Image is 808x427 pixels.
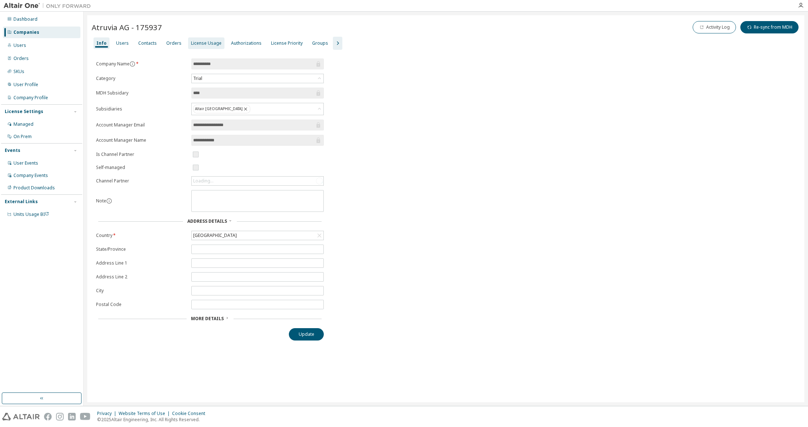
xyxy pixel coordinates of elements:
[130,61,135,67] button: information
[96,61,187,67] label: Company Name
[192,74,203,82] div: Trial
[193,105,250,113] div: Altair [GEOGRAPHIC_DATA]
[96,137,187,143] label: Account Manager Name
[13,69,24,74] div: SKUs
[192,103,323,115] div: Altair [GEOGRAPHIC_DATA]
[2,413,40,420] img: altair_logo.svg
[271,40,303,46] div: License Priority
[44,413,52,420] img: facebook.svg
[96,40,107,46] div: Info
[13,173,48,178] div: Company Events
[96,152,187,157] label: Is Channel Partner
[13,82,38,88] div: User Profile
[5,199,38,205] div: External Links
[56,413,64,420] img: instagram.svg
[106,198,112,204] button: information
[187,218,227,224] span: Address Details
[289,328,324,341] button: Update
[740,21,799,33] button: Re-sync from MDH
[191,40,222,46] div: License Usage
[13,211,49,217] span: Units Usage BI
[13,95,48,101] div: Company Profile
[192,177,323,185] div: Loading...
[13,185,55,191] div: Product Downloads
[96,233,187,238] label: Country
[96,106,187,112] label: Subsidiaries
[138,40,157,46] div: Contacts
[96,260,187,266] label: Address Line 1
[13,43,26,48] div: Users
[92,22,162,32] span: Atruvia AG - 175937
[96,198,106,204] label: Note
[80,413,91,420] img: youtube.svg
[192,231,323,240] div: [GEOGRAPHIC_DATA]
[166,40,182,46] div: Orders
[5,148,20,153] div: Events
[97,411,119,416] div: Privacy
[116,40,129,46] div: Users
[96,246,187,252] label: State/Province
[13,56,29,61] div: Orders
[96,274,187,280] label: Address Line 2
[191,315,224,322] span: More Details
[231,40,262,46] div: Authorizations
[68,413,76,420] img: linkedin.svg
[192,74,323,83] div: Trial
[192,231,238,239] div: [GEOGRAPHIC_DATA]
[5,109,43,114] div: License Settings
[96,90,187,96] label: MDH Subsidary
[96,178,187,184] label: Channel Partner
[193,178,214,184] div: Loading...
[13,121,33,127] div: Managed
[96,76,187,81] label: Category
[97,416,210,423] p: © 2025 Altair Engineering, Inc. All Rights Reserved.
[13,29,39,35] div: Companies
[13,16,37,22] div: Dashboard
[96,302,187,307] label: Postal Code
[172,411,210,416] div: Cookie Consent
[312,40,328,46] div: Groups
[4,2,95,9] img: Altair One
[96,122,187,128] label: Account Manager Email
[96,165,187,170] label: Self-managed
[13,160,38,166] div: User Events
[693,21,736,33] button: Activity Log
[96,288,187,294] label: City
[13,134,32,140] div: On Prem
[119,411,172,416] div: Website Terms of Use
